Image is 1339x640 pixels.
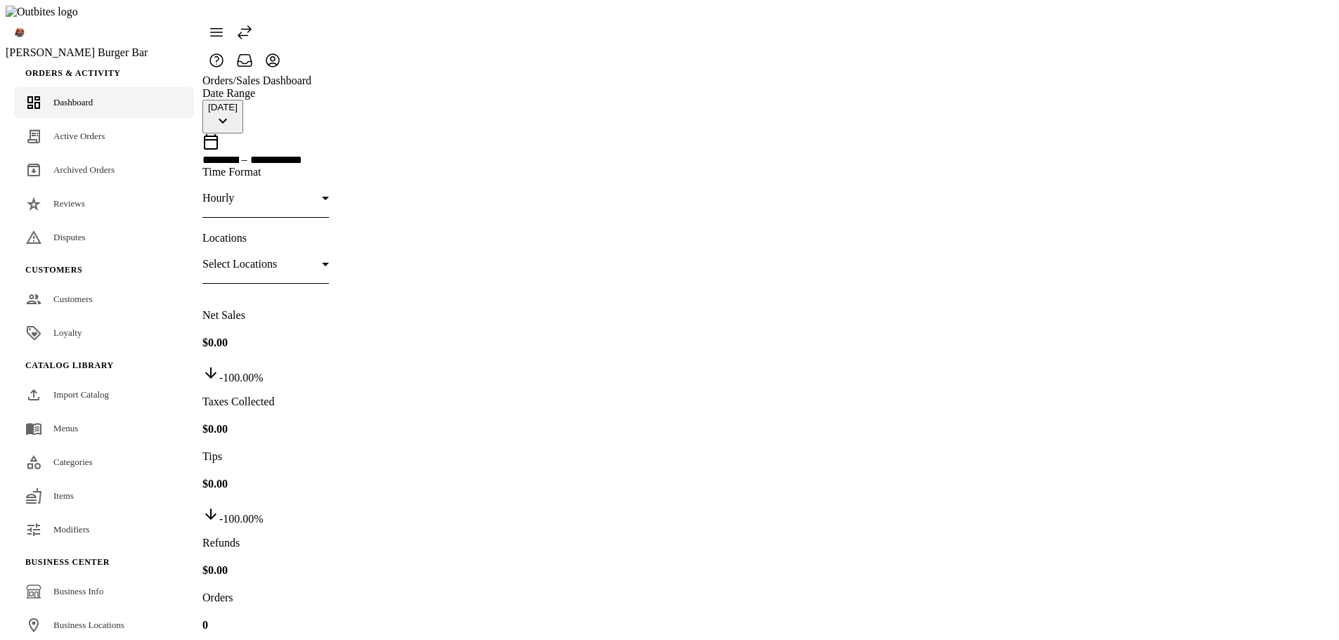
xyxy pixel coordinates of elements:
[53,524,89,535] span: Modifiers
[202,258,277,270] span: Select Locations
[202,450,1322,463] p: Tips
[202,337,1322,349] h4: $0.00
[202,87,1322,100] div: Date Range
[14,413,194,444] a: Menus
[25,68,121,78] span: Orders & Activity
[233,74,236,86] span: /
[202,564,1322,577] h4: $0.00
[202,232,1322,244] div: Locations
[219,513,264,525] span: -100.00%
[14,188,194,219] a: Reviews
[219,372,264,384] span: -100.00%
[202,423,1322,436] h4: $0.00
[14,121,194,152] a: Active Orders
[202,592,1322,604] p: Orders
[14,481,194,511] a: Items
[25,265,82,275] span: Customers
[14,514,194,545] a: Modifiers
[14,222,194,253] a: Disputes
[202,309,1322,322] p: Net Sales
[53,586,103,596] span: Business Info
[14,318,194,348] a: Loyalty
[202,396,1322,408] p: Taxes Collected
[236,74,311,86] a: Sales Dashboard
[208,102,238,112] div: [DATE]
[25,360,114,370] span: Catalog Library
[14,447,194,478] a: Categories
[242,153,247,166] span: –
[53,457,93,467] span: Categories
[202,100,243,133] button: [DATE]
[53,294,93,304] span: Customers
[6,46,202,59] div: [PERSON_NAME] Burger Bar
[25,557,110,567] span: Business Center
[202,192,234,204] span: Hourly
[53,389,109,400] span: Import Catalog
[202,478,1322,490] h4: $0.00
[6,6,78,18] img: Outbites logo
[14,87,194,118] a: Dashboard
[53,620,124,630] span: Business Locations
[53,327,82,338] span: Loyalty
[53,198,85,209] span: Reviews
[14,155,194,185] a: Archived Orders
[53,131,105,141] span: Active Orders
[53,490,74,501] span: Items
[53,164,115,175] span: Archived Orders
[14,379,194,410] a: Import Catalog
[53,423,78,433] span: Menus
[14,576,194,607] a: Business Info
[202,74,233,86] a: Orders
[53,232,86,242] span: Disputes
[202,166,1322,178] div: Time Format
[202,537,1322,549] p: Refunds
[202,619,1322,632] h4: 0
[14,284,194,315] a: Customers
[53,97,93,107] span: Dashboard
